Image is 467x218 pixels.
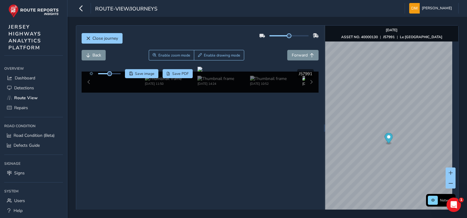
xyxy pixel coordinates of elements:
img: Thumbnail frame [198,76,234,81]
div: [DATE] 14:32 [302,81,339,86]
span: route-view/journeys [95,5,157,14]
a: Road Condition (Beta) [4,130,63,140]
span: Dashboard [15,75,35,81]
span: Users [14,198,25,204]
iframe: Intercom live chat [447,198,461,212]
span: Forward [292,52,308,58]
div: System [4,187,63,196]
button: Back [82,50,106,60]
span: Enable zoom mode [158,53,190,58]
strong: ASSET NO. 40000130 [341,35,378,39]
span: Road Condition (Beta) [14,133,54,138]
span: 1 [459,198,464,202]
button: Draw [194,50,244,60]
strong: [DATE] [386,28,397,32]
div: [DATE] 14:24 [198,81,234,86]
img: Thumbnail frame [302,76,339,81]
span: Defects Guide [14,143,40,148]
button: Zoom [149,50,194,60]
span: Back [92,52,101,58]
button: Close journey [82,33,123,44]
button: [PERSON_NAME] [409,3,454,14]
span: Save PDF [172,71,189,76]
div: [DATE] 11:50 [145,81,182,86]
button: Save [125,69,158,78]
a: Defects Guide [4,140,63,150]
span: Help [14,208,23,213]
span: Detections [14,85,34,91]
img: rr logo [8,4,59,18]
span: Repairs [14,105,28,111]
img: Thumbnail frame [250,76,287,81]
img: Thumbnail frame [145,76,182,81]
span: Close journey [92,35,118,41]
div: [DATE] 10:52 [250,81,287,86]
span: JERSEY HIGHWAYS ANALYTICS PLATFORM [8,23,41,51]
div: Map marker [384,133,393,145]
div: Overview [4,64,63,73]
a: Repairs [4,103,63,113]
div: | | [341,35,442,39]
a: Dashboard [4,73,63,83]
strong: Le [GEOGRAPHIC_DATA] [400,35,442,39]
button: Forward [287,50,319,60]
a: Signs [4,168,63,178]
a: Help [4,206,63,216]
span: [PERSON_NAME] [422,3,452,14]
img: diamond-layout [409,3,420,14]
a: Route View [4,93,63,103]
span: J57991 [299,71,312,77]
span: Save image [135,71,154,76]
span: Route View [14,95,38,101]
div: Signage [4,159,63,168]
span: Network [440,198,454,203]
strong: J57991 [383,35,395,39]
div: Road Condition [4,121,63,130]
span: Signs [14,170,25,176]
a: Detections [4,83,63,93]
a: Users [4,196,63,206]
button: PDF [163,69,193,78]
span: Enable drawing mode [204,53,240,58]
